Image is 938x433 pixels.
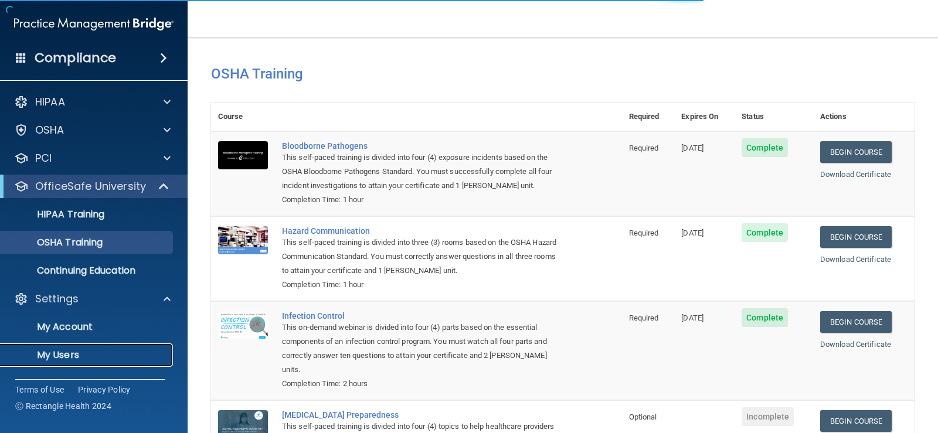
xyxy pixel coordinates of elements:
span: Required [629,144,659,152]
p: HIPAA Training [8,209,104,220]
span: Complete [742,308,788,327]
a: OfficeSafe University [14,179,170,193]
a: Settings [14,292,171,306]
a: Terms of Use [15,384,64,396]
span: Optional [629,412,657,421]
a: Download Certificate [820,340,891,349]
div: Completion Time: 1 hour [282,193,563,207]
span: Complete [742,138,788,157]
span: Required [629,313,659,322]
span: Complete [742,223,788,242]
div: This self-paced training is divided into four (4) exposure incidents based on the OSHA Bloodborne... [282,151,563,193]
p: My Account [8,321,168,333]
a: Begin Course [820,226,892,248]
p: OSHA Training [8,237,103,248]
a: [MEDICAL_DATA] Preparedness [282,410,563,420]
h4: OSHA Training [211,66,915,82]
a: Begin Course [820,141,892,163]
th: Actions [813,103,915,131]
span: [DATE] [681,144,704,152]
a: PCI [14,151,171,165]
span: Incomplete [742,407,794,426]
p: PCI [35,151,52,165]
th: Status [735,103,813,131]
div: Completion Time: 1 hour [282,278,563,292]
span: Required [629,229,659,237]
img: PMB logo [14,12,174,36]
a: Download Certificate [820,255,891,264]
a: Infection Control [282,311,563,321]
span: [DATE] [681,229,704,237]
p: OfficeSafe University [35,179,146,193]
div: This self-paced training is divided into three (3) rooms based on the OSHA Hazard Communication S... [282,236,563,278]
span: Ⓒ Rectangle Health 2024 [15,400,111,412]
a: Hazard Communication [282,226,563,236]
a: Privacy Policy [78,384,131,396]
a: Bloodborne Pathogens [282,141,563,151]
a: Begin Course [820,311,892,333]
iframe: Drift Widget Chat Controller [735,350,924,397]
th: Required [622,103,675,131]
span: [DATE] [681,313,704,322]
p: Continuing Education [8,265,168,277]
p: Services [8,377,168,389]
p: HIPAA [35,95,65,109]
h4: Compliance [35,50,116,66]
a: HIPAA [14,95,171,109]
a: Begin Course [820,410,892,432]
p: OSHA [35,123,64,137]
div: Completion Time: 2 hours [282,377,563,391]
th: Course [211,103,275,131]
div: This on-demand webinar is divided into four (4) parts based on the essential components of an inf... [282,321,563,377]
p: My Users [8,349,168,361]
th: Expires On [674,103,735,131]
p: Settings [35,292,79,306]
a: Download Certificate [820,170,891,179]
a: OSHA [14,123,171,137]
